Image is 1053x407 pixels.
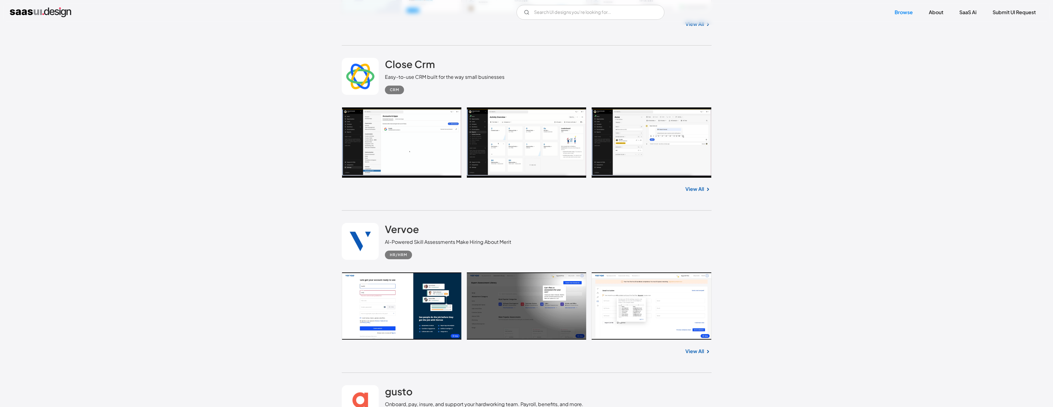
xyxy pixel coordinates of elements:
[385,223,419,238] a: Vervoe
[385,58,435,70] h2: Close Crm
[385,385,413,397] h2: gusto
[385,58,435,73] a: Close Crm
[921,6,951,19] a: About
[390,86,399,94] div: CRM
[985,6,1043,19] a: Submit UI Request
[10,7,71,17] a: home
[385,223,419,235] h2: Vervoe
[685,348,704,355] a: View All
[952,6,984,19] a: SaaS Ai
[516,5,664,20] form: Email Form
[887,6,920,19] a: Browse
[516,5,664,20] input: Search UI designs you're looking for...
[390,251,407,259] div: HR/HRM
[685,185,704,193] a: View All
[385,73,504,81] div: Easy-to-use CRM built for the way small businesses
[385,385,413,401] a: gusto
[385,238,511,246] div: AI-Powered Skill Assessments Make Hiring About Merit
